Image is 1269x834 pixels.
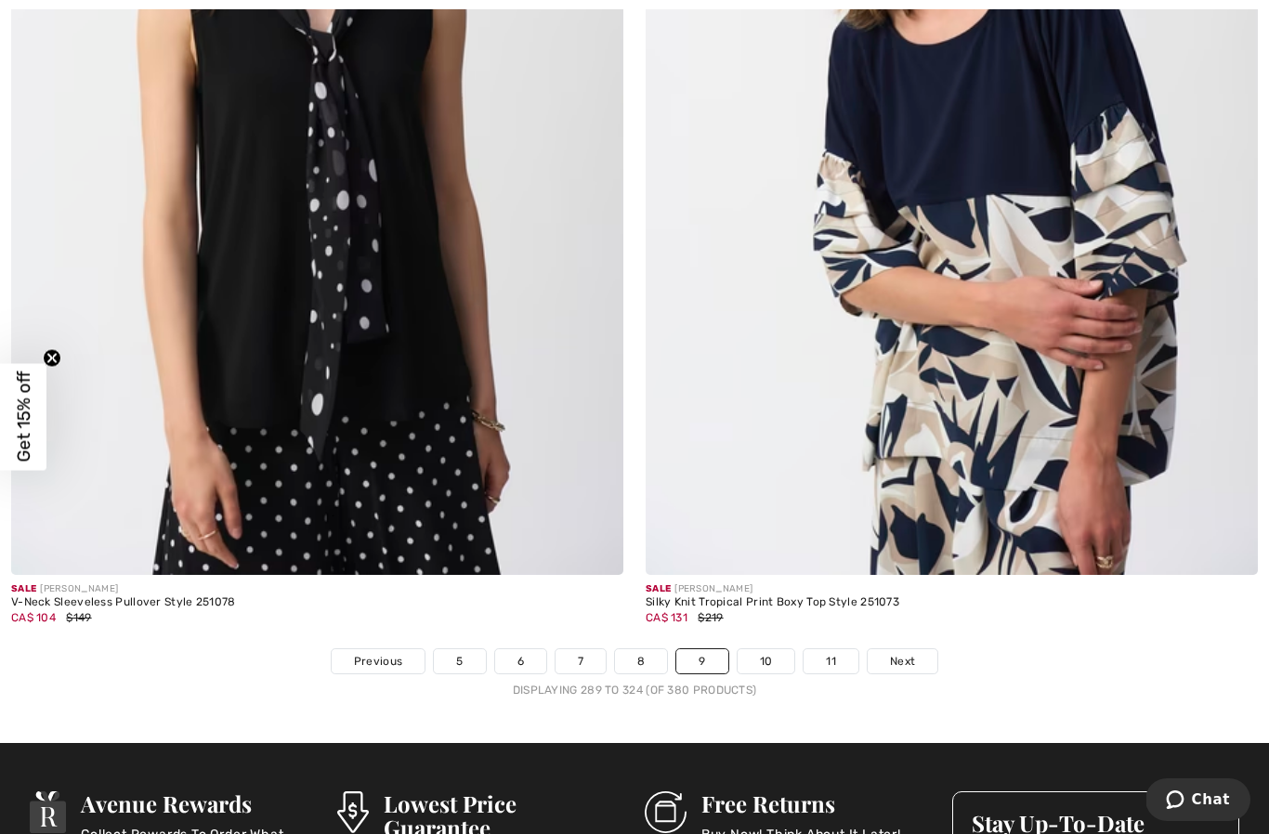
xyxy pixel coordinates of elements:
[11,582,236,596] div: [PERSON_NAME]
[13,371,34,463] span: Get 15% off
[868,649,937,673] a: Next
[332,649,425,673] a: Previous
[495,649,546,673] a: 6
[81,791,307,815] h3: Avenue Rewards
[354,653,402,670] span: Previous
[11,583,36,594] span: Sale
[738,649,795,673] a: 10
[11,611,56,624] span: CA$ 104
[676,649,727,673] a: 9
[30,791,67,833] img: Avenue Rewards
[890,653,915,670] span: Next
[434,649,485,673] a: 5
[701,791,901,815] h3: Free Returns
[615,649,667,673] a: 8
[804,649,858,673] a: 11
[646,596,899,609] div: Silky Knit Tropical Print Boxy Top Style 251073
[646,583,671,594] span: Sale
[43,349,61,368] button: Close teaser
[646,582,899,596] div: [PERSON_NAME]
[1146,778,1250,825] iframe: Opens a widget where you can chat to one of our agents
[556,649,606,673] a: 7
[337,791,369,833] img: Lowest Price Guarantee
[645,791,687,833] img: Free Returns
[11,596,236,609] div: V-Neck Sleeveless Pullover Style 251078
[646,611,687,624] span: CA$ 131
[66,611,91,624] span: $149
[698,611,723,624] span: $219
